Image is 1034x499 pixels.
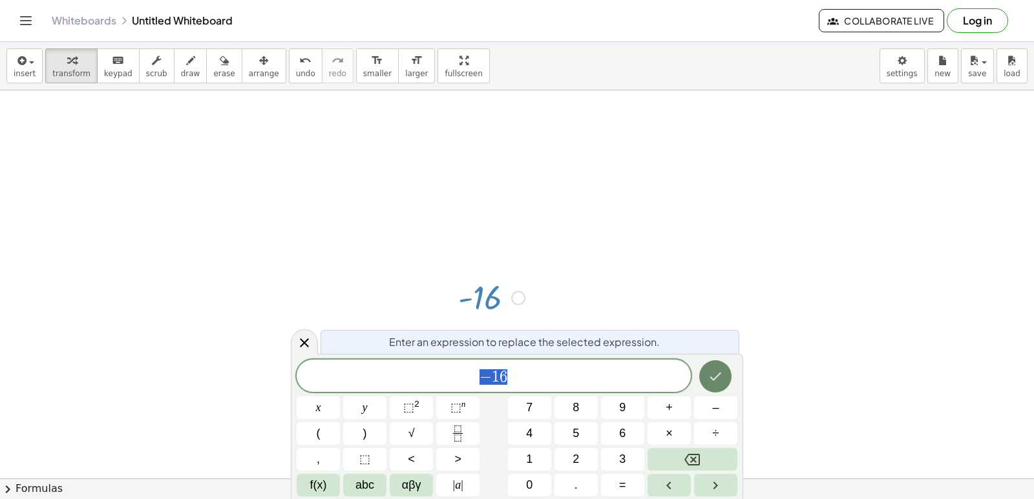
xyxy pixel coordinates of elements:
[213,69,235,78] span: erase
[16,10,36,31] button: Toggle navigation
[648,396,691,419] button: Plus
[454,451,461,468] span: >
[343,396,386,419] button: y
[554,448,598,471] button: 2
[453,476,463,494] span: a
[414,399,419,409] sup: 2
[356,48,399,83] button: format_sizesmaller
[436,448,480,471] button: Greater than
[694,474,737,496] button: Right arrow
[619,399,626,416] span: 9
[14,69,36,78] span: insert
[45,48,98,83] button: transform
[297,396,340,419] button: x
[316,399,321,416] span: x
[359,451,370,468] span: ⬚
[601,396,644,419] button: 9
[97,48,140,83] button: keyboardkeypad
[508,396,551,419] button: 7
[927,48,958,83] button: new
[112,53,124,68] i: keyboard
[390,474,433,496] button: Greek alphabet
[104,69,132,78] span: keypad
[880,48,925,83] button: settings
[619,425,626,442] span: 6
[299,53,311,68] i: undo
[601,422,644,445] button: 6
[573,451,579,468] span: 2
[146,69,167,78] span: scrub
[961,48,994,83] button: save
[554,474,598,496] button: .
[390,448,433,471] button: Less than
[648,448,737,471] button: Backspace
[403,401,414,414] span: ⬚
[1004,69,1020,78] span: load
[297,448,340,471] button: ,
[699,360,732,392] button: Done
[390,396,433,419] button: Squared
[310,476,327,494] span: f(x)
[249,69,279,78] span: arrange
[390,422,433,445] button: Square root
[206,48,242,83] button: erase
[450,401,461,414] span: ⬚
[408,425,415,442] span: √
[619,476,626,494] span: =
[52,69,90,78] span: transform
[6,48,43,83] button: insert
[694,396,737,419] button: Minus
[436,422,480,445] button: Fraction
[666,399,673,416] span: +
[371,53,383,68] i: format_size
[181,69,200,78] span: draw
[601,448,644,471] button: 3
[436,396,480,419] button: Superscript
[819,9,944,32] button: Collaborate Live
[461,478,463,491] span: |
[408,451,415,468] span: <
[355,476,374,494] span: abc
[343,422,386,445] button: )
[389,334,660,350] span: Enter an expression to replace the selected expression.
[619,451,626,468] span: 3
[508,448,551,471] button: 1
[322,48,353,83] button: redoredo
[526,451,533,468] span: 1
[554,422,598,445] button: 5
[405,69,428,78] span: larger
[712,399,719,416] span: –
[575,476,578,494] span: .
[332,53,344,68] i: redo
[947,8,1008,33] button: Log in
[526,399,533,416] span: 7
[242,48,286,83] button: arrange
[508,422,551,445] button: 4
[648,422,691,445] button: Times
[526,425,533,442] span: 4
[363,399,368,416] span: y
[402,476,421,494] span: αβγ
[492,369,500,385] span: 1
[934,69,951,78] span: new
[573,425,579,442] span: 5
[666,425,673,442] span: ×
[500,369,507,385] span: 6
[363,69,392,78] span: smaller
[601,474,644,496] button: Equals
[526,476,533,494] span: 0
[887,69,918,78] span: settings
[343,448,386,471] button: Placeholder
[573,399,579,416] span: 8
[297,474,340,496] button: Functions
[480,369,492,385] span: −
[289,48,322,83] button: undoundo
[329,69,346,78] span: redo
[968,69,986,78] span: save
[648,474,691,496] button: Left arrow
[713,425,719,442] span: ÷
[694,422,737,445] button: Divide
[461,399,466,409] sup: n
[174,48,207,83] button: draw
[343,474,386,496] button: Alphabet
